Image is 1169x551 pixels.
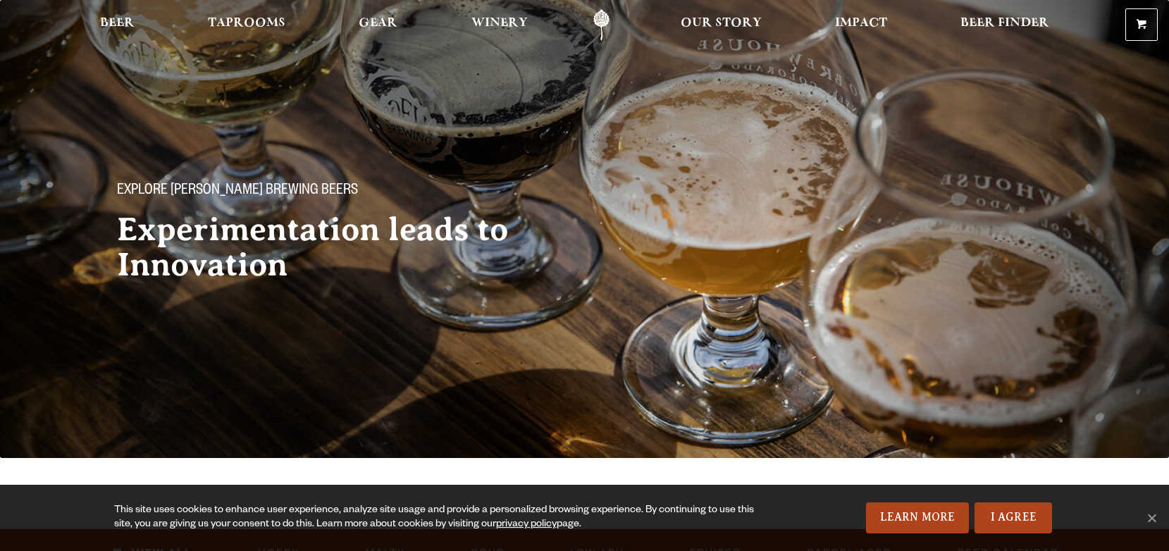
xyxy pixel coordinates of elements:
a: Beer Finder [951,9,1058,41]
a: Winery [462,9,537,41]
span: Taprooms [208,18,285,29]
a: Gear [350,9,407,41]
a: Beer [91,9,144,41]
span: No [1144,511,1158,525]
a: Our Story [672,9,771,41]
div: This site uses cookies to enhance user experience, analyze site usage and provide a personalized ... [114,504,773,532]
span: Winery [471,18,528,29]
a: Taprooms [199,9,295,41]
span: Explore [PERSON_NAME] Brewing Beers [117,182,358,201]
a: Odell Home [575,9,628,41]
a: I Agree [975,502,1052,533]
a: Impact [826,9,896,41]
span: Beer Finder [960,18,1049,29]
h2: Experimentation leads to Innovation [117,212,557,283]
span: Beer [100,18,135,29]
span: Our Story [681,18,762,29]
a: privacy policy [496,519,557,531]
span: Impact [835,18,887,29]
span: Gear [359,18,397,29]
a: Learn More [866,502,970,533]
